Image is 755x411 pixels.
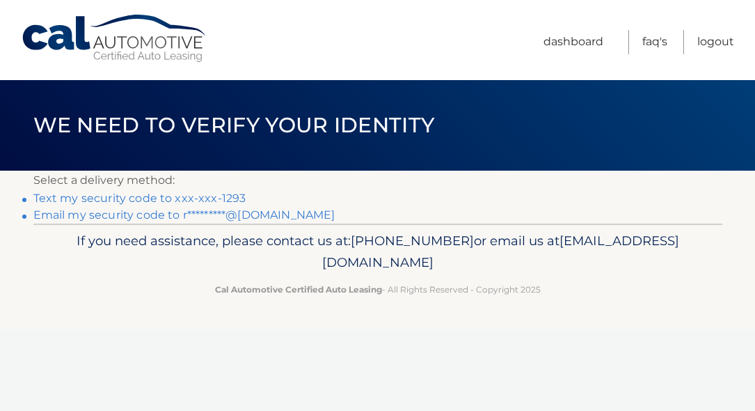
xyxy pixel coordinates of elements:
p: Select a delivery method: [33,171,722,190]
p: If you need assistance, please contact us at: or email us at [54,230,701,274]
a: Text my security code to xxx-xxx-1293 [33,192,246,205]
a: Cal Automotive [21,14,209,63]
strong: Cal Automotive Certified Auto Leasing [215,284,382,295]
a: FAQ's [642,30,667,54]
span: [PHONE_NUMBER] [351,233,474,249]
span: We need to verify your identity [33,112,435,138]
p: - All Rights Reserved - Copyright 2025 [54,282,701,297]
a: Email my security code to r*********@[DOMAIN_NAME] [33,208,335,222]
a: Logout [697,30,734,54]
a: Dashboard [543,30,603,54]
